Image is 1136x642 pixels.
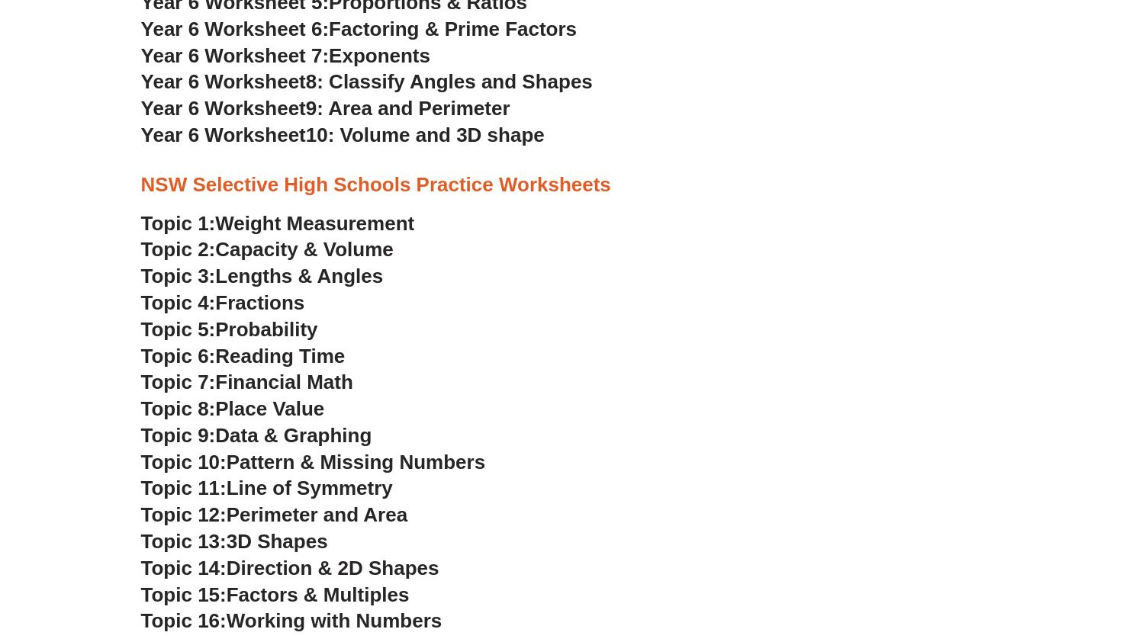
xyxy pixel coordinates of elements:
[141,557,439,579] a: Topic 14:Direction & 2D Shapes
[141,424,216,447] span: Topic 9:
[141,265,216,287] span: Topic 3:
[141,583,227,606] span: Topic 15:
[141,530,328,553] a: Topic 13:3D Shapes
[882,470,1136,642] iframe: Chat Widget
[141,124,545,146] a: Year 6 Worksheet10: Volume and 3D shape
[227,451,485,473] span: Pattern & Missing Numbers
[227,609,442,632] span: Working with Numbers
[141,371,353,393] a: Topic 7:Financial Math
[141,97,510,120] a: Year 6 Worksheet9: Area and Perimeter
[141,451,227,473] span: Topic 10:
[141,265,384,287] a: Topic 3:Lengths & Angles
[215,424,372,447] span: Data & Graphing
[215,371,352,393] span: Financial Math
[306,97,510,120] span: 9: Area and Perimeter
[141,583,410,606] a: Topic 15:Factors & Multiples
[141,503,227,526] span: Topic 12:
[141,557,227,579] span: Topic 14:
[215,397,324,420] span: Place Value
[141,318,318,341] a: Topic 5:Probability
[329,18,577,40] span: Factoring & Prime Factors
[141,291,216,314] span: Topic 4:
[141,291,305,314] a: Topic 4:Fractions
[141,238,216,261] span: Topic 2:
[141,424,372,447] a: Topic 9:Data & Graphing
[141,477,227,499] span: Topic 11:
[227,503,407,526] span: Perimeter and Area
[141,397,325,420] a: Topic 8:Place Value
[141,503,407,526] a: Topic 12:Perimeter and Area
[227,477,393,499] span: Line of Symmetry
[141,609,227,632] span: Topic 16:
[215,212,414,235] span: Weight Measurement
[215,318,317,341] span: Probability
[141,44,330,67] span: Year 6 Worksheet 7:
[141,212,216,235] span: Topic 1:
[141,318,216,341] span: Topic 5:
[141,44,430,67] a: Year 6 Worksheet 7:Exponents
[141,212,415,235] a: Topic 1:Weight Measurement
[141,530,227,553] span: Topic 13:
[141,70,593,93] a: Year 6 Worksheet8: Classify Angles and Shapes
[141,477,393,499] a: Topic 11:Line of Symmetry
[306,124,545,146] span: 10: Volume and 3D shape
[227,557,439,579] span: Direction & 2D Shapes
[141,238,394,261] a: Topic 2:Capacity & Volume
[141,97,306,120] span: Year 6 Worksheet
[141,345,346,368] a: Topic 6:Reading Time
[141,70,306,93] span: Year 6 Worksheet
[141,451,485,473] a: Topic 10:Pattern & Missing Numbers
[227,530,328,553] span: 3D Shapes
[215,265,383,287] span: Lengths & Angles
[329,44,430,67] span: Exponents
[141,397,216,420] span: Topic 8:
[141,371,216,393] span: Topic 7:
[215,291,304,314] span: Fractions
[141,124,306,146] span: Year 6 Worksheet
[141,18,577,40] a: Year 6 Worksheet 6:Factoring & Prime Factors
[141,609,442,632] a: Topic 16:Working with Numbers
[227,583,410,606] span: Factors & Multiples
[215,345,345,368] span: Reading Time
[141,18,330,40] span: Year 6 Worksheet 6:
[141,172,996,198] h3: NSW Selective High Schools Practice Worksheets
[306,70,593,93] span: 8: Classify Angles and Shapes
[141,345,216,368] span: Topic 6:
[215,238,393,261] span: Capacity & Volume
